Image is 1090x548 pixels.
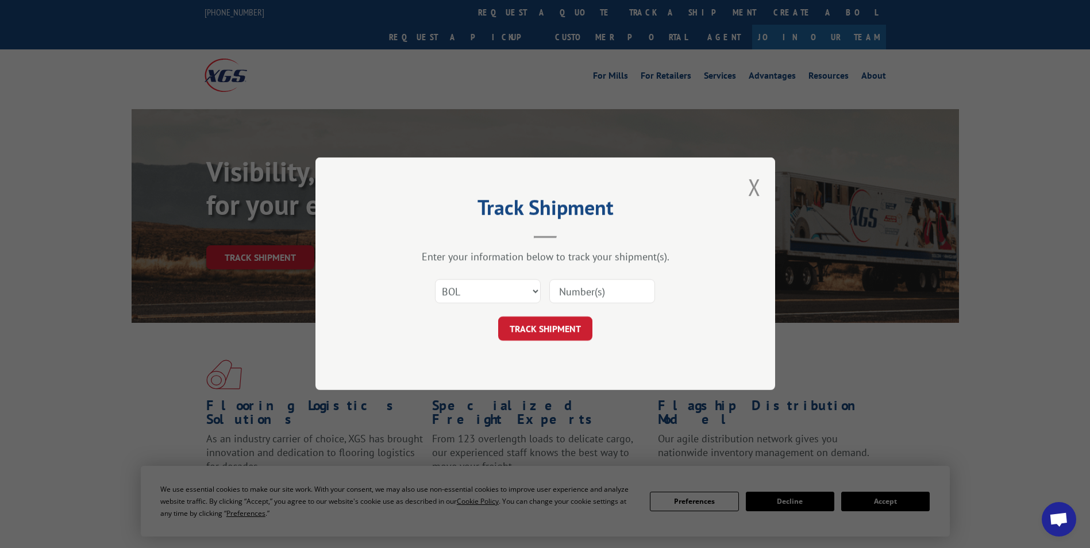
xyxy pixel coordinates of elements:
[373,250,718,264] div: Enter your information below to track your shipment(s).
[498,317,592,341] button: TRACK SHIPMENT
[1042,502,1076,537] div: Open chat
[748,172,761,202] button: Close modal
[549,280,655,304] input: Number(s)
[373,199,718,221] h2: Track Shipment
